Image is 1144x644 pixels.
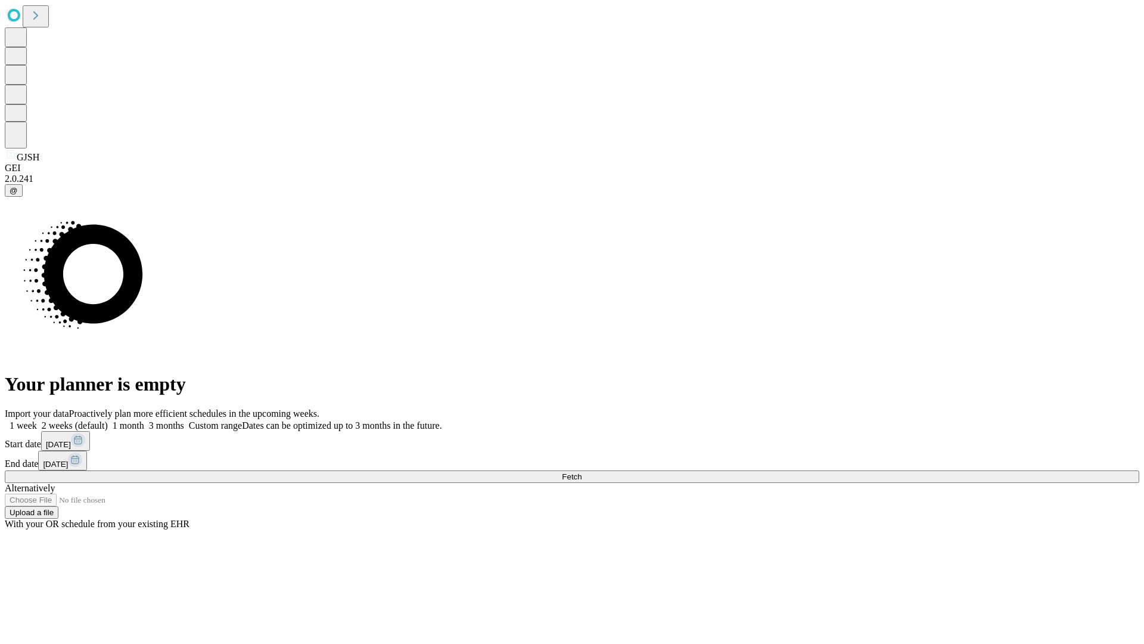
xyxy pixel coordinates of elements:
div: 2.0.241 [5,174,1139,184]
button: [DATE] [41,431,90,451]
span: [DATE] [46,440,71,449]
span: 3 months [149,420,184,431]
div: End date [5,451,1139,470]
span: 1 week [10,420,37,431]
span: With your OR schedule from your existing EHR [5,519,189,529]
button: @ [5,184,23,197]
button: Fetch [5,470,1139,483]
span: Alternatively [5,483,55,493]
div: Start date [5,431,1139,451]
span: GJSH [17,152,39,162]
div: GEI [5,163,1139,174]
button: [DATE] [38,451,87,470]
span: Import your data [5,408,69,419]
h1: Your planner is empty [5,373,1139,395]
span: Proactively plan more efficient schedules in the upcoming weeks. [69,408,319,419]
span: Dates can be optimized up to 3 months in the future. [242,420,442,431]
button: Upload a file [5,506,58,519]
span: 2 weeks (default) [42,420,108,431]
span: Custom range [189,420,242,431]
span: @ [10,186,18,195]
span: [DATE] [43,460,68,469]
span: 1 month [113,420,144,431]
span: Fetch [562,472,582,481]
